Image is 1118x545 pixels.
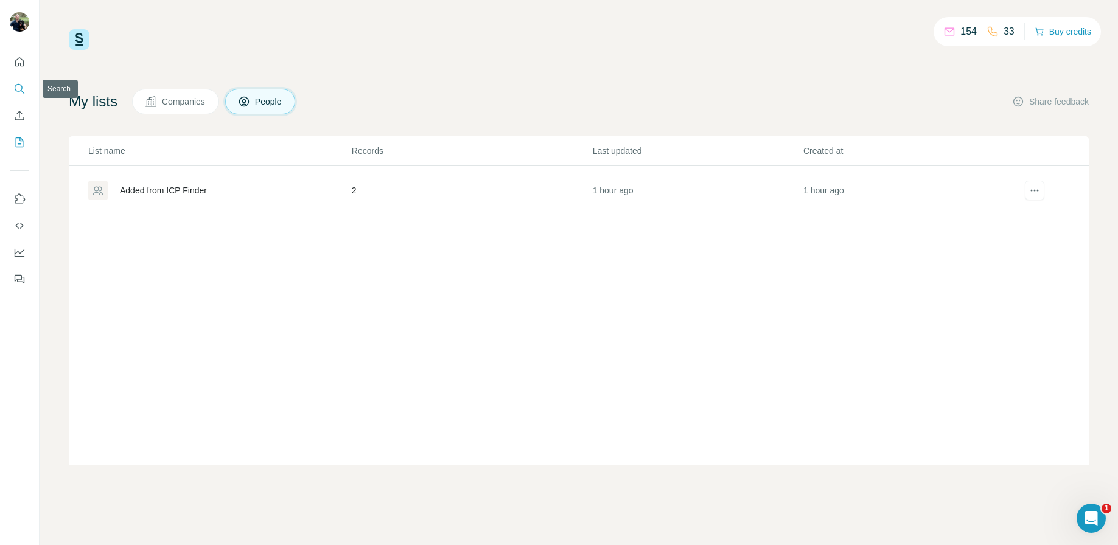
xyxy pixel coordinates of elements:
button: Enrich CSV [10,105,29,127]
td: 1 hour ago [592,166,803,215]
p: 154 [960,24,977,39]
td: 2 [351,166,592,215]
td: 1 hour ago [803,166,1013,215]
p: Records [352,145,592,157]
img: Avatar [10,12,29,32]
button: My lists [10,131,29,153]
button: Share feedback [1012,95,1089,108]
button: Use Surfe on LinkedIn [10,188,29,210]
div: Added from ICP Finder [120,184,207,196]
span: 1 [1102,504,1111,513]
p: Created at [803,145,1013,157]
button: Search [10,78,29,100]
button: Feedback [10,268,29,290]
span: Companies [162,95,206,108]
button: actions [1025,181,1044,200]
button: Buy credits [1035,23,1091,40]
p: Last updated [593,145,802,157]
p: 33 [1004,24,1015,39]
button: Dashboard [10,241,29,263]
p: List name [88,145,351,157]
button: Use Surfe API [10,215,29,237]
h4: My lists [69,92,117,111]
iframe: Intercom live chat [1077,504,1106,533]
button: Quick start [10,51,29,73]
span: People [255,95,283,108]
img: Surfe Logo [69,29,89,50]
